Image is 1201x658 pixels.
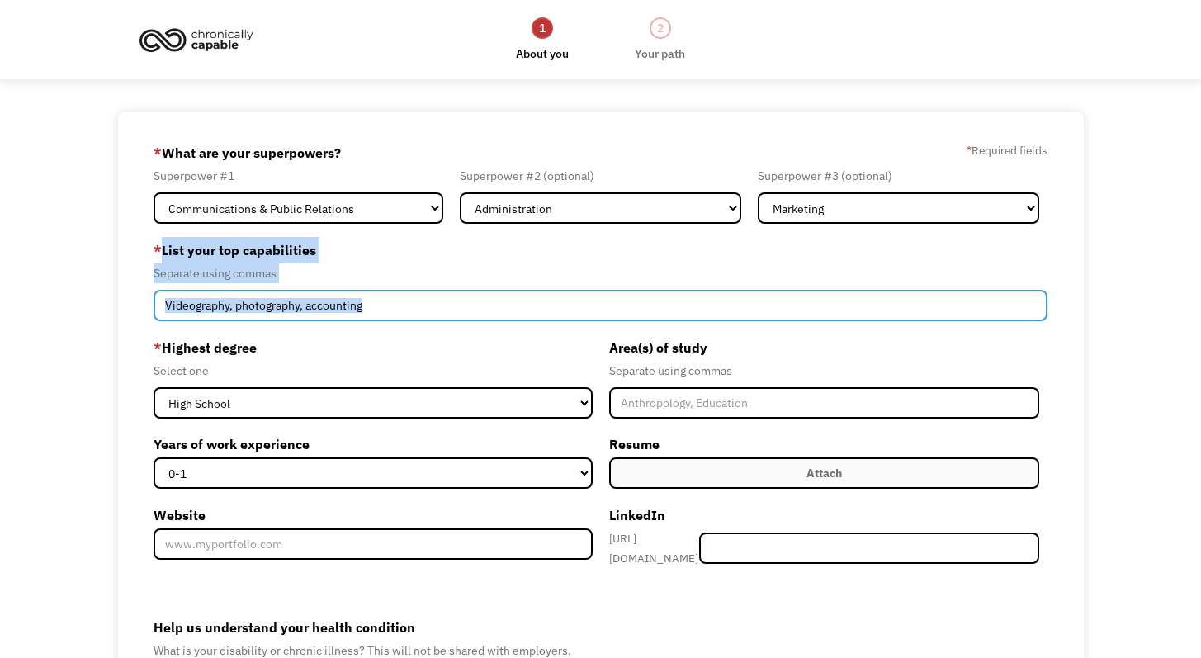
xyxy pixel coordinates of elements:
[609,334,1039,361] label: Area(s) of study
[516,44,569,64] div: About you
[609,502,1039,528] label: LinkedIn
[154,528,592,560] input: www.myportfolio.com
[967,140,1047,160] label: Required fields
[635,44,685,64] div: Your path
[609,361,1039,381] div: Separate using commas
[635,16,685,64] a: 2Your path
[758,166,1039,186] div: Superpower #3 (optional)
[609,457,1039,489] label: Attach
[154,290,1047,321] input: Videography, photography, accounting
[650,17,671,39] div: 2
[154,263,1047,283] div: Separate using commas
[154,502,592,528] label: Website
[460,166,741,186] div: Superpower #2 (optional)
[154,614,1047,641] label: Help us understand your health condition
[609,431,1039,457] label: Resume
[154,140,341,166] label: What are your superpowers?
[532,17,553,39] div: 1
[154,166,443,186] div: Superpower #1
[154,431,592,457] label: Years of work experience
[154,361,592,381] div: Select one
[609,387,1039,419] input: Anthropology, Education
[516,16,569,64] a: 1About you
[154,334,592,361] label: Highest degree
[609,528,700,568] div: [URL][DOMAIN_NAME]
[806,463,842,483] div: Attach
[154,237,1047,263] label: List your top capabilities
[135,21,258,58] img: Chronically Capable logo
